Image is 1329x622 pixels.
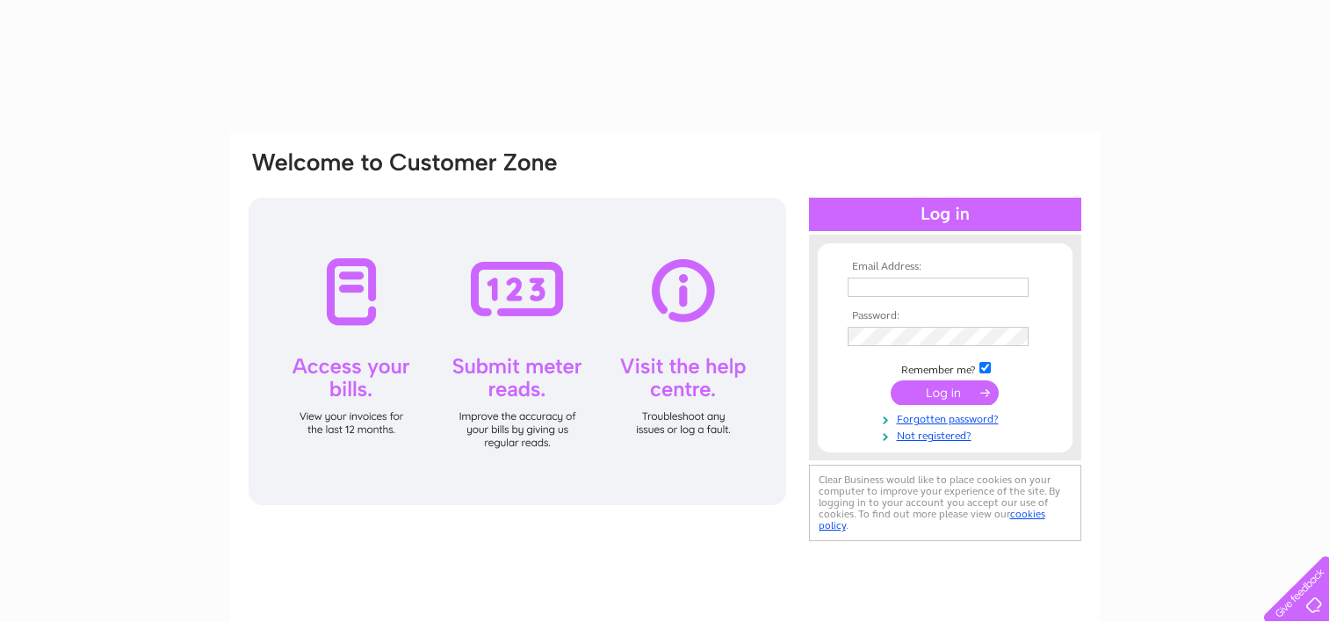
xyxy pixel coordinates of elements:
[848,426,1047,443] a: Not registered?
[843,310,1047,322] th: Password:
[809,465,1081,541] div: Clear Business would like to place cookies on your computer to improve your experience of the sit...
[891,380,999,405] input: Submit
[819,508,1045,532] a: cookies policy
[843,261,1047,273] th: Email Address:
[848,409,1047,426] a: Forgotten password?
[843,359,1047,377] td: Remember me?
